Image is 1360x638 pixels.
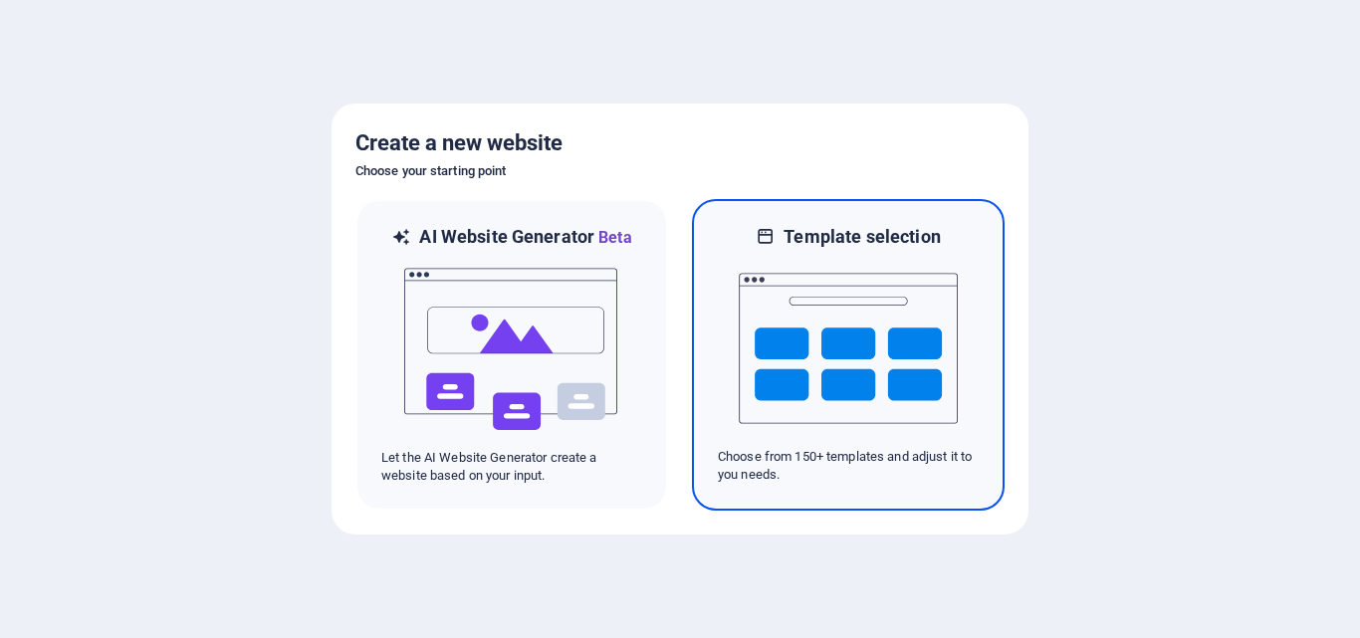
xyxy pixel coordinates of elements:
p: Choose from 150+ templates and adjust it to you needs. [718,448,979,484]
div: Template selectionChoose from 150+ templates and adjust it to you needs. [692,199,1005,511]
span: Beta [594,228,632,247]
div: AI Website GeneratorBetaaiLet the AI Website Generator create a website based on your input. [355,199,668,511]
h6: Template selection [784,225,940,249]
h5: Create a new website [355,127,1005,159]
img: ai [402,250,621,449]
h6: Choose your starting point [355,159,1005,183]
h6: AI Website Generator [419,225,631,250]
p: Let the AI Website Generator create a website based on your input. [381,449,642,485]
